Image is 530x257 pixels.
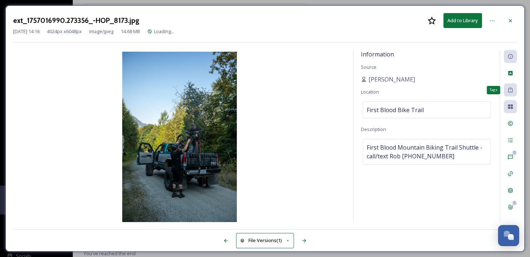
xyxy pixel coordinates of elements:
[361,50,394,58] span: Information
[367,143,487,161] span: First Blood Mountain Biking Trail Shuttle - call/text Rob [PHONE_NUMBER]
[368,75,415,84] span: [PERSON_NAME]
[47,28,82,35] span: 4024 px x 6048 px
[498,225,519,246] button: Open Chat
[13,52,346,224] img: -HOP_8173.jpg
[361,88,379,95] span: Location
[154,28,174,35] span: Loading...
[361,64,376,70] span: Source
[361,126,386,133] span: Description
[13,28,40,35] span: [DATE] 14:16
[512,150,517,155] div: 0
[367,106,424,114] span: First Blood Bike Trail
[89,28,113,35] span: image/jpeg
[121,28,140,35] span: 14.68 MB
[236,233,294,248] button: File Versions(1)
[13,15,139,26] h3: ext_1757016990.273356_-HOP_8173.jpg
[487,86,500,94] div: Tags
[512,201,517,206] div: 0
[443,13,482,28] button: Add to Library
